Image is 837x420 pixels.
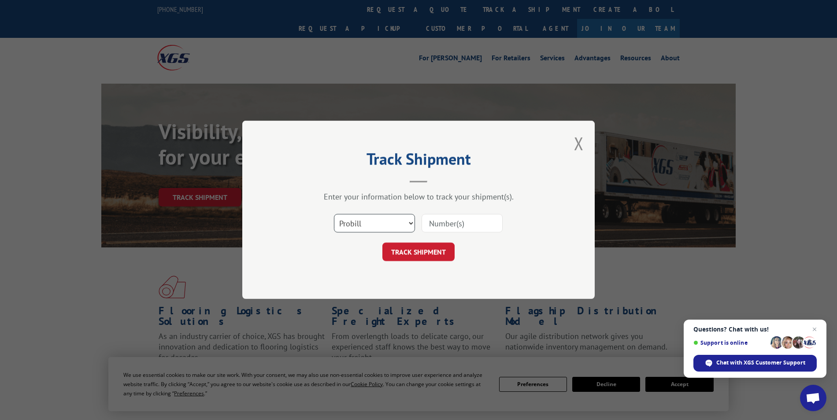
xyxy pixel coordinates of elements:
[800,385,826,411] div: Open chat
[693,339,767,346] span: Support is online
[574,132,584,155] button: Close modal
[809,324,820,335] span: Close chat
[286,192,551,202] div: Enter your information below to track your shipment(s).
[716,359,805,367] span: Chat with XGS Customer Support
[382,243,455,262] button: TRACK SHIPMENT
[693,326,817,333] span: Questions? Chat with us!
[422,214,503,233] input: Number(s)
[693,355,817,372] div: Chat with XGS Customer Support
[286,153,551,169] h2: Track Shipment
